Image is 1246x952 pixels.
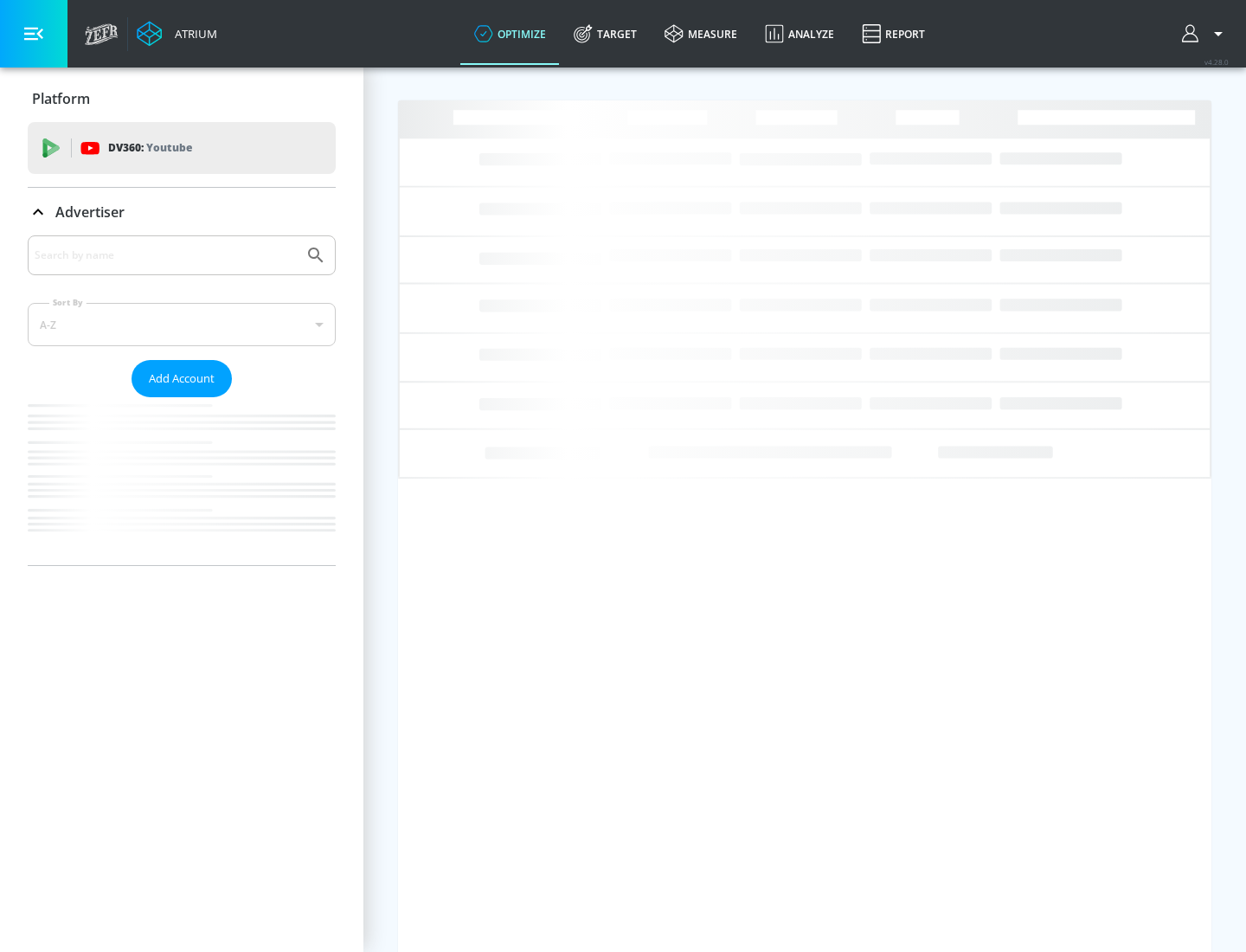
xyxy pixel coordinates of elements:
div: A-Z [28,303,336,346]
label: Sort By [49,297,87,308]
a: Atrium [137,21,217,47]
p: DV360: [108,138,192,158]
input: Search by name [35,244,297,267]
a: Target [560,3,651,65]
a: Report [848,3,939,65]
a: Analyze [751,3,848,65]
p: Advertiser [55,203,125,222]
div: DV360: Youtube [28,122,336,174]
div: Platform [28,74,336,123]
nav: list of Advertiser [28,397,336,565]
div: Advertiser [28,188,336,236]
a: measure [651,3,751,65]
a: optimize [460,3,560,65]
button: Add Account [132,360,232,397]
div: Atrium [168,26,217,42]
p: Platform [32,89,90,108]
span: v 4.28.0 [1204,57,1229,67]
span: Add Account [149,369,215,389]
div: Advertiser [28,235,336,565]
p: Youtube [146,138,192,157]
